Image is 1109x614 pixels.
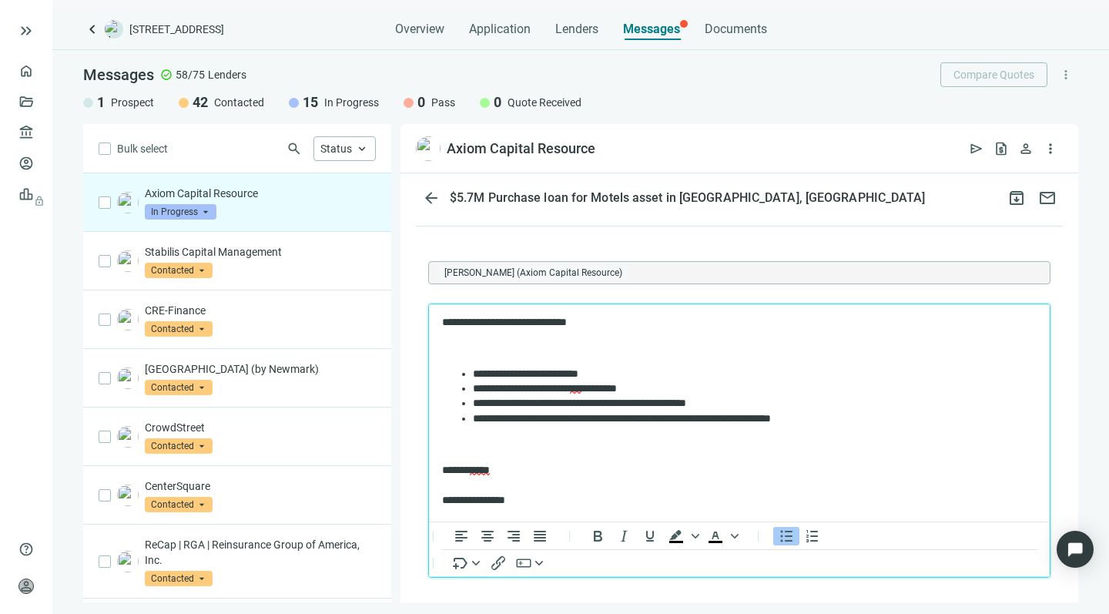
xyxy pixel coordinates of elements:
[83,65,154,84] span: Messages
[1038,136,1063,161] button: more_vert
[1018,141,1034,156] span: person
[417,93,425,112] span: 0
[145,420,376,435] p: CrowdStreet
[494,93,501,112] span: 0
[83,20,102,39] a: keyboard_arrow_left
[501,527,527,545] button: Align right
[508,95,581,110] span: Quote Received
[105,20,123,39] img: deal-logo
[160,69,173,81] span: check_circle
[145,321,213,337] span: Contacted
[286,141,302,156] span: search
[176,67,205,82] span: 58/75
[469,22,531,37] span: Application
[637,527,663,545] button: Underline
[145,303,376,318] p: CRE-Finance
[799,527,826,545] button: Numbered list
[117,309,139,330] img: c3ca3172-0736-45a5-9f6c-d6e640231ee8
[773,527,799,545] button: Bullet list
[485,554,511,572] button: Insert/edit link
[395,22,444,37] span: Overview
[416,136,441,161] img: 24d43aff-89e2-4992-b51a-c358918be0bb
[117,192,139,213] img: 24d43aff-89e2-4992-b51a-c358918be0bb
[111,95,154,110] span: Prospect
[117,250,139,272] img: cdd41f87-75b0-4347-a0a4-15f16bf32828.png
[97,93,105,112] span: 1
[940,62,1047,87] button: Compare Quotes
[663,527,702,545] div: Background color Black
[448,527,474,545] button: Align left
[1007,189,1026,207] span: archive
[1038,189,1057,207] span: mail
[117,140,168,157] span: Bulk select
[993,141,1009,156] span: request_quote
[355,142,369,156] span: keyboard_arrow_up
[623,22,680,36] span: Messages
[431,95,455,110] span: Pass
[1014,136,1038,161] button: person
[117,426,139,448] img: fb0dc0c6-b5d2-45fb-a310-cf5bdd72d288
[422,189,441,207] span: arrow_back
[18,579,34,594] span: person
[1057,531,1094,568] div: Open Intercom Messenger
[17,22,35,40] button: keyboard_double_arrow_right
[1043,141,1058,156] span: more_vert
[320,143,352,155] span: Status
[1001,183,1032,213] button: archive
[193,93,208,112] span: 42
[1032,183,1063,213] button: mail
[964,136,989,161] button: send
[989,136,1014,161] button: request_quote
[969,141,984,156] span: send
[145,361,376,377] p: [GEOGRAPHIC_DATA] (by Newmark)
[429,304,1050,522] iframe: Rich Text Area
[145,438,213,454] span: Contacted
[448,554,485,572] button: Insert merge tag
[444,265,622,280] span: [PERSON_NAME] (Axiom Capital Resource)
[145,497,213,512] span: Contacted
[303,93,318,112] span: 15
[705,22,767,37] span: Documents
[145,263,213,278] span: Contacted
[208,67,246,82] span: Lenders
[145,204,216,220] span: In Progress
[145,244,376,260] p: Stabilis Capital Management
[145,186,376,201] p: Axiom Capital Resource
[145,571,213,586] span: Contacted
[145,537,376,568] p: ReCap | RGA | Reinsurance Group of America, Inc.
[447,139,595,158] div: Axiom Capital Resource
[117,485,139,506] img: ed130f4f-0de5-400d-b9d9-7b3ed7e78d47
[611,527,637,545] button: Italic
[117,551,139,572] img: 8f46ff4e-3980-47c9-8f89-c6462f6ea58f
[474,527,501,545] button: Align center
[447,190,929,206] div: $5.7M Purchase loan for Motels asset in [GEOGRAPHIC_DATA], [GEOGRAPHIC_DATA]
[438,265,628,280] span: Kalonji Mitchell (Axiom Capital Resource)
[324,95,379,110] span: In Progress
[145,380,213,395] span: Contacted
[527,527,553,545] button: Justify
[145,478,376,494] p: CenterSquare
[117,367,139,389] img: 1581d814-94ec-48a3-8ba2-05a52b70026d
[214,95,264,110] span: Contacted
[18,542,34,557] span: help
[416,183,447,213] button: arrow_back
[585,527,611,545] button: Bold
[129,22,224,37] span: [STREET_ADDRESS]
[702,527,741,545] div: Text color Black
[1059,68,1073,82] span: more_vert
[555,22,598,37] span: Lenders
[1054,62,1078,87] button: more_vert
